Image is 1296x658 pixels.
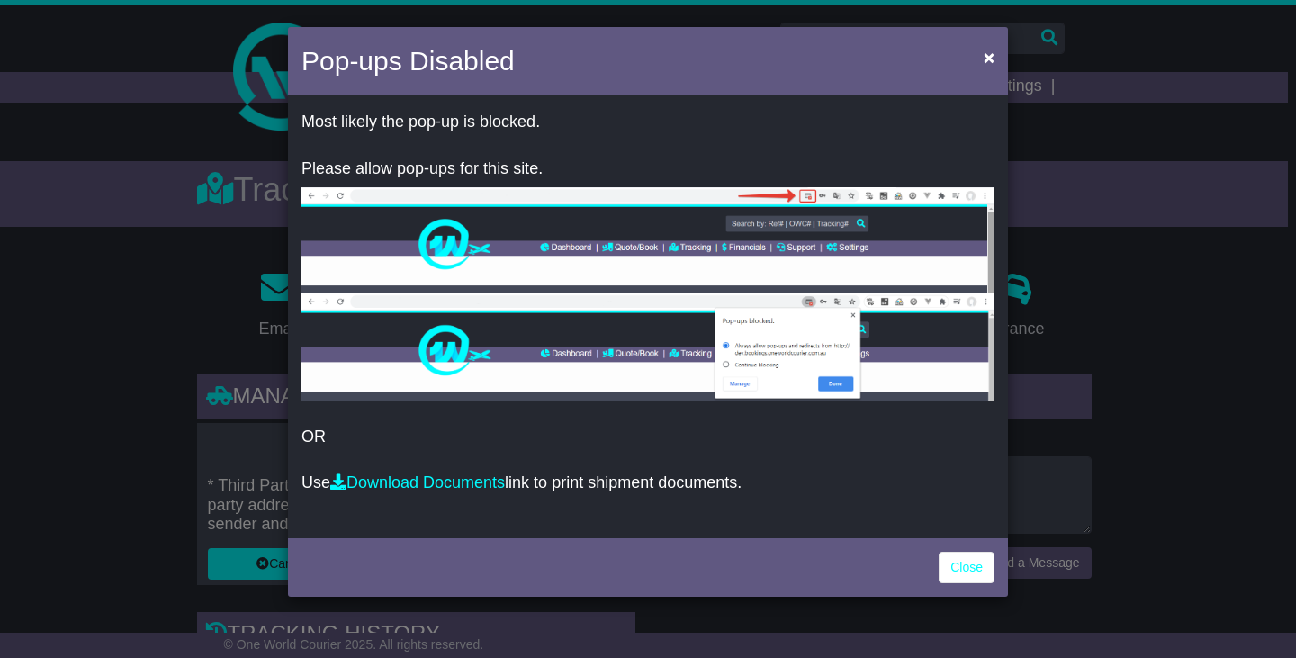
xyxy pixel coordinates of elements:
[301,187,994,293] img: allow-popup-1.png
[984,47,994,68] span: ×
[288,99,1008,534] div: OR
[301,41,515,81] h4: Pop-ups Disabled
[301,159,994,179] p: Please allow pop-ups for this site.
[301,473,994,493] p: Use link to print shipment documents.
[301,293,994,401] img: allow-popup-2.png
[330,473,505,491] a: Download Documents
[975,39,1003,76] button: Close
[301,113,994,132] p: Most likely the pop-up is blocked.
[939,552,994,583] a: Close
